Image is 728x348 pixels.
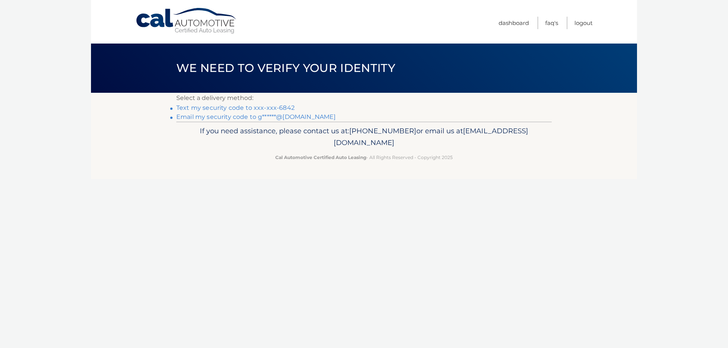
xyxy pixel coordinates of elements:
p: - All Rights Reserved - Copyright 2025 [181,153,547,161]
p: Select a delivery method: [176,93,552,103]
a: FAQ's [545,17,558,29]
a: Logout [574,17,593,29]
span: [PHONE_NUMBER] [349,126,416,135]
a: Cal Automotive [135,8,238,34]
strong: Cal Automotive Certified Auto Leasing [275,154,366,160]
a: Dashboard [499,17,529,29]
p: If you need assistance, please contact us at: or email us at [181,125,547,149]
a: Email my security code to g******@[DOMAIN_NAME] [176,113,336,120]
span: We need to verify your identity [176,61,395,75]
a: Text my security code to xxx-xxx-6842 [176,104,295,111]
